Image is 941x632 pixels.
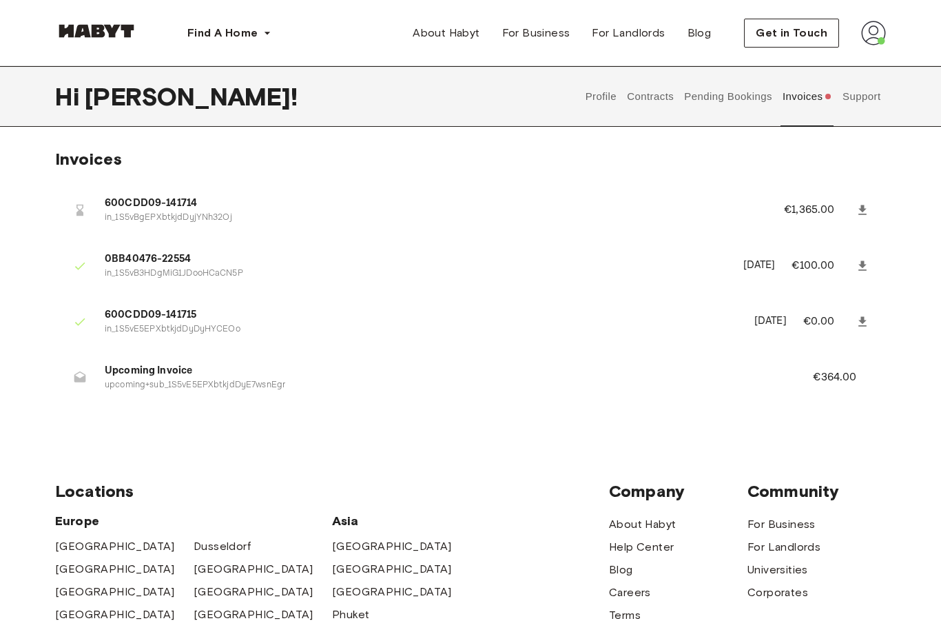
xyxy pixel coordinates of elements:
button: Get in Touch [744,19,839,48]
p: €0.00 [803,314,853,330]
button: Pending Bookings [683,66,774,127]
span: Hi [55,82,85,111]
a: [GEOGRAPHIC_DATA] [55,538,175,555]
a: Blog [676,19,723,47]
span: [PERSON_NAME] ! [85,82,298,111]
a: Corporates [747,584,808,601]
a: [GEOGRAPHIC_DATA] [332,584,452,600]
span: Europe [55,513,332,529]
span: Locations [55,481,609,502]
span: Find A Home [187,25,258,41]
a: Universities [747,562,808,578]
p: €364.00 [813,369,875,386]
span: Community [747,481,886,502]
a: [GEOGRAPHIC_DATA] [55,606,175,623]
button: Find A Home [176,19,282,47]
span: For Landlords [592,25,665,41]
p: upcoming+sub_1S5vE5EPXbtkjdDyE7wsnEgr [105,379,780,392]
a: Dusseldorf [194,538,251,555]
p: €1,365.00 [784,202,853,218]
span: About Habyt [413,25,479,41]
span: For Business [502,25,570,41]
p: €100.00 [792,258,853,274]
a: For Landlords [747,539,820,555]
span: Blog [687,25,712,41]
span: 600CDD09-141714 [105,196,751,212]
img: Habyt [55,24,138,38]
a: Careers [609,584,651,601]
button: Invoices [780,66,834,127]
span: Invoices [55,149,122,169]
span: Get in Touch [756,25,827,41]
p: in_1S5vB3HDgMiG1JDooHCaCN5P [105,267,727,281]
a: Blog [609,562,633,578]
a: [GEOGRAPHIC_DATA] [332,538,452,555]
a: Terms [609,607,641,624]
span: 600CDD09-141715 [105,307,738,323]
button: Contracts [625,66,676,127]
button: Support [840,66,882,127]
div: user profile tabs [580,66,886,127]
a: For Landlords [581,19,676,47]
p: in_1S5vBgEPXbtkjdDyjYNh32Oj [105,212,751,225]
a: [GEOGRAPHIC_DATA] [194,561,313,578]
img: avatar [861,21,886,45]
a: For Business [491,19,581,47]
span: 0BB40476-22554 [105,252,727,267]
a: Help Center [609,539,674,555]
a: [GEOGRAPHIC_DATA] [194,584,313,600]
a: [GEOGRAPHIC_DATA] [55,584,175,600]
span: Upcoming Invoice [105,363,780,379]
a: About Habyt [402,19,490,47]
p: [DATE] [743,258,776,274]
button: Profile [583,66,619,127]
a: [GEOGRAPHIC_DATA] [55,561,175,578]
a: Phuket [332,606,369,623]
span: Asia [332,513,470,529]
p: [DATE] [754,314,787,329]
span: Company [609,481,747,502]
a: For Business [747,516,816,533]
a: [GEOGRAPHIC_DATA] [194,606,313,623]
p: in_1S5vE5EPXbtkjdDyDyHYCEOo [105,323,738,336]
a: [GEOGRAPHIC_DATA] [332,561,452,578]
a: About Habyt [609,516,676,533]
